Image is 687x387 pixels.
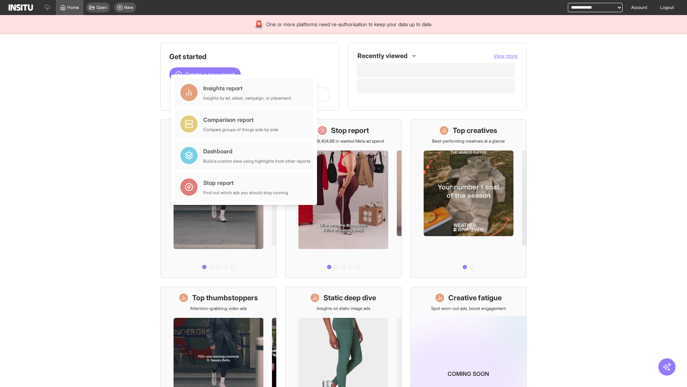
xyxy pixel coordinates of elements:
[169,52,330,62] h1: Get started
[203,127,278,133] div: Compare groups of things side by side
[254,19,263,29] div: 🚨
[192,293,258,303] h1: Top thumbstoppers
[190,306,247,311] p: Attention-grabbing video ads
[203,115,278,124] div: Comparison report
[124,5,133,10] span: New
[203,95,291,101] div: Insights by ad, adset, campaign, or placement
[160,119,277,278] a: What's live nowSee all active ads instantly
[323,293,376,303] h1: Static deep dive
[185,70,235,79] span: Create a new report
[203,84,291,92] div: Insights report
[303,138,384,144] p: Save £19,404.88 in wasted Meta ad spend
[67,5,79,10] span: Home
[410,119,527,278] a: Top creativesBest-performing creatives at a glance
[96,5,107,10] span: Open
[203,147,311,156] div: Dashboard
[317,306,370,311] p: Insights on static image ads
[453,125,497,135] h1: Top creatives
[285,119,401,278] a: Stop reportSave £19,404.88 in wasted Meta ad spend
[266,21,433,28] span: One or more platforms need re-authorisation to keep your data up to date.
[9,4,33,11] img: Logo
[331,125,369,135] h1: Stop report
[493,53,518,59] span: View more
[203,190,288,196] div: Find out which ads you should stop running
[169,67,241,82] button: Create a new report
[203,158,311,164] div: Build a custom view using highlights from other reports
[493,52,518,59] button: View more
[432,138,505,144] p: Best-performing creatives at a glance
[203,178,288,187] div: Stop report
